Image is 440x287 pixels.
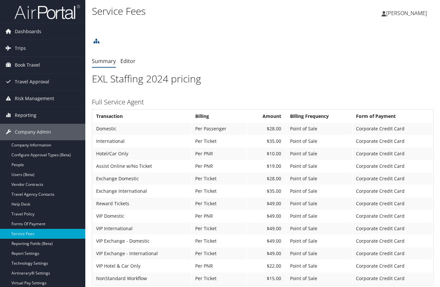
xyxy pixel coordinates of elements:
[192,135,246,147] td: Per Ticket
[192,185,246,197] td: Per Ticket
[93,223,191,234] td: VIP International
[287,198,352,210] td: Point of Sale
[93,110,191,122] th: Transaction
[353,173,432,185] td: Corporate Credit Card
[93,235,191,247] td: VIP Exchange - Domestic
[192,198,246,210] td: Per Ticket
[287,160,352,172] td: Point of Sale
[353,235,432,247] td: Corporate Credit Card
[287,135,352,147] td: Point of Sale
[93,148,191,160] td: Hotel/Car Only
[287,248,352,259] td: Point of Sale
[382,3,433,23] a: [PERSON_NAME]
[92,72,433,86] h1: EXL Staffing 2024 pricing
[287,273,352,284] td: Point of Sale
[353,248,432,259] td: Corporate Credit Card
[287,260,352,272] td: Point of Sale
[93,248,191,259] td: VIP Exchange - International
[247,135,286,147] td: $35.00
[93,210,191,222] td: VIP Domestic
[287,148,352,160] td: Point of Sale
[192,110,246,122] th: Billing
[15,57,40,73] span: Book Travel
[353,123,432,135] td: Corporate Credit Card
[15,74,49,90] span: Travel Approval
[247,160,286,172] td: $19.00
[192,273,246,284] td: Per Ticket
[287,235,352,247] td: Point of Sale
[15,90,54,107] span: Risk Management
[247,248,286,259] td: $49.00
[353,198,432,210] td: Corporate Credit Card
[93,198,191,210] td: Reward Tickets
[247,173,286,185] td: $28.00
[120,57,136,65] a: Editor
[247,110,286,122] th: Amount
[353,160,432,172] td: Corporate Credit Card
[247,273,286,284] td: $15.00
[15,107,36,123] span: Reporting
[192,210,246,222] td: Per PNR
[247,123,286,135] td: $28.00
[247,260,286,272] td: $22.00
[353,110,432,122] th: Form of Payment
[353,223,432,234] td: Corporate Credit Card
[247,148,286,160] td: $10.00
[93,123,191,135] td: Domestic
[247,210,286,222] td: $49.00
[247,235,286,247] td: $49.00
[287,123,352,135] td: Point of Sale
[192,235,246,247] td: Per Ticket
[93,173,191,185] td: Exchange Domestic
[192,123,246,135] td: Per Passenger
[14,4,80,20] img: airportal-logo.png
[247,198,286,210] td: $49.00
[386,10,427,17] span: [PERSON_NAME]
[287,173,352,185] td: Point of Sale
[192,260,246,272] td: Per PNR
[15,124,51,140] span: Company Admin
[287,210,352,222] td: Point of Sale
[353,273,432,284] td: Corporate Credit Card
[92,4,320,18] h1: Service Fees
[93,160,191,172] td: Assist Online w/No Ticket
[93,260,191,272] td: VIP Hotel & Car Only
[287,110,352,122] th: Billing Frequency
[92,98,433,107] h3: Full Service Agent
[353,135,432,147] td: Corporate Credit Card
[93,135,191,147] td: International
[353,260,432,272] td: Corporate Credit Card
[192,148,246,160] td: Per PNR
[287,185,352,197] td: Point of Sale
[353,148,432,160] td: Corporate Credit Card
[15,40,26,56] span: Trips
[192,160,246,172] td: Per PNR
[287,223,352,234] td: Point of Sale
[93,273,191,284] td: NonStandard Workflow
[247,185,286,197] td: $35.00
[15,23,41,40] span: Dashboards
[93,185,191,197] td: Exchange International
[92,57,116,65] a: Summary
[353,185,432,197] td: Corporate Credit Card
[353,210,432,222] td: Corporate Credit Card
[247,223,286,234] td: $49.00
[192,248,246,259] td: Per Ticket
[192,223,246,234] td: Per Ticket
[192,173,246,185] td: Per Ticket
